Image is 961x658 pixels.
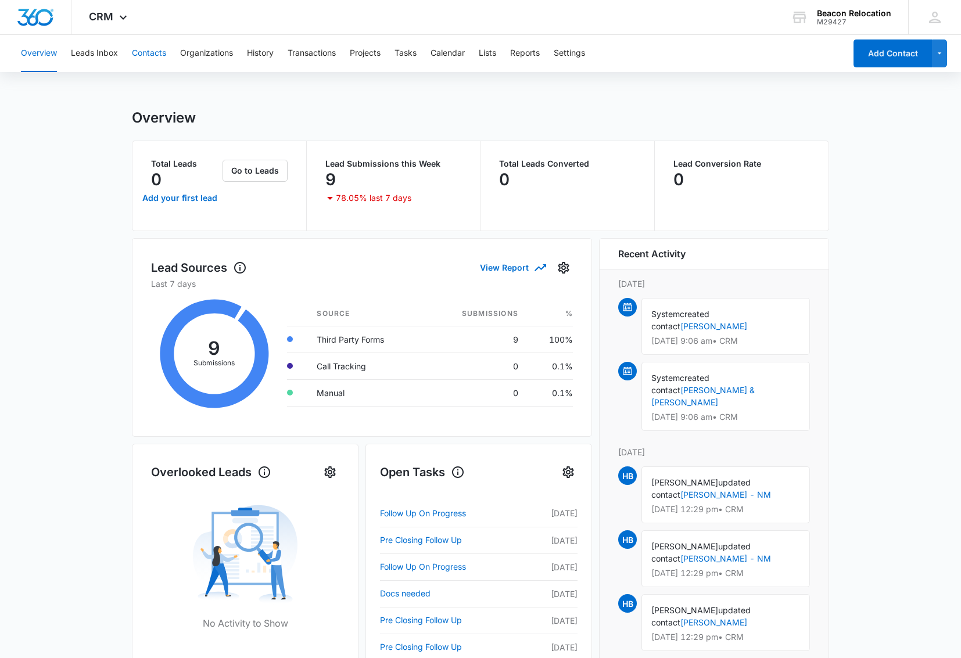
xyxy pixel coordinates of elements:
button: Settings [554,258,573,277]
td: Manual [307,379,425,406]
a: [PERSON_NAME] [680,321,747,331]
button: Settings [554,35,585,72]
button: View Report [480,257,545,278]
h6: Recent Activity [618,247,686,261]
td: 9 [425,326,528,353]
p: [DATE] [618,446,810,458]
span: HB [618,530,637,549]
p: No Activity to Show [203,616,288,630]
td: 100% [528,326,573,353]
button: Calendar [431,35,465,72]
button: Reports [510,35,540,72]
p: [DATE] [618,278,810,290]
p: [DATE] [530,588,578,600]
p: 9 [325,170,336,189]
p: Lead Conversion Rate [673,160,811,168]
th: Source [307,301,425,326]
button: Contacts [132,35,166,72]
p: [DATE] 12:29 pm • CRM [651,633,800,641]
button: Transactions [288,35,336,72]
button: History [247,35,274,72]
h1: Overview [132,109,196,127]
span: HB [618,594,637,613]
a: Follow Up On Progress [380,506,530,520]
p: [DATE] 12:29 pm • CRM [651,505,800,513]
p: 0 [151,170,162,189]
p: Total Leads Converted [499,160,636,168]
td: Third Party Forms [307,326,425,353]
div: account name [817,9,891,18]
a: Pre Closing Follow Up [380,533,530,547]
p: [DATE] 12:29 pm • CRM [651,569,800,577]
a: Add your first lead [139,184,220,212]
span: System [651,373,680,383]
button: Go to Leads [223,160,288,182]
p: [DATE] [530,614,578,627]
span: created contact [651,373,709,395]
button: Projects [350,35,381,72]
p: Lead Submissions this Week [325,160,462,168]
a: Docs needed [380,587,530,601]
a: Go to Leads [223,166,288,175]
div: account id [817,18,891,26]
a: [PERSON_NAME] & [PERSON_NAME] [651,385,755,407]
button: Settings [559,463,578,481]
td: 0 [425,379,528,406]
h1: Overlooked Leads [151,463,271,481]
span: [PERSON_NAME] [651,477,718,487]
span: HB [618,466,637,485]
a: [PERSON_NAME] [680,617,747,627]
p: [DATE] [530,641,578,653]
span: [PERSON_NAME] [651,541,718,551]
td: 0.1% [528,379,573,406]
button: Leads Inbox [71,35,118,72]
th: % [528,301,573,326]
td: Call Tracking [307,353,425,379]
span: created contact [651,309,709,331]
a: Pre Closing Follow Up [380,640,530,654]
p: Total Leads [151,160,220,168]
span: System [651,309,680,319]
button: Lists [479,35,496,72]
p: 0 [673,170,684,189]
p: [DATE] 9:06 am • CRM [651,337,800,345]
p: 0 [499,170,510,189]
p: [DATE] 9:06 am • CRM [651,413,800,421]
p: [DATE] [530,534,578,546]
button: Add Contact [854,39,932,67]
p: [DATE] [530,561,578,573]
p: [DATE] [530,507,578,519]
th: Submissions [425,301,528,326]
span: CRM [89,10,113,23]
button: Organizations [180,35,233,72]
td: 0.1% [528,353,573,379]
p: Last 7 days [151,278,573,290]
a: Follow Up On Progress [380,560,530,574]
p: 78.05% last 7 days [336,194,411,202]
a: [PERSON_NAME] - NM [680,553,771,563]
button: Settings [321,463,339,481]
a: [PERSON_NAME] - NM [680,490,771,499]
a: Pre Closing Follow Up [380,613,530,627]
button: Tasks [395,35,417,72]
h1: Lead Sources [151,259,247,276]
td: 0 [425,353,528,379]
h1: Open Tasks [380,463,465,481]
span: [PERSON_NAME] [651,605,718,615]
button: Overview [21,35,57,72]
